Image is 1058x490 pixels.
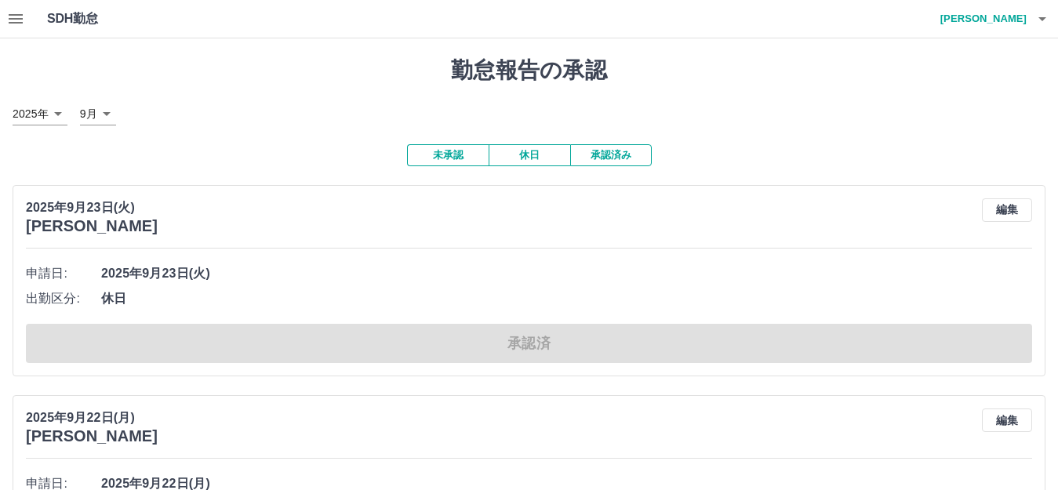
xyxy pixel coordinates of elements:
button: 編集 [982,198,1032,222]
span: 休日 [101,289,1032,308]
div: 9月 [80,103,116,125]
button: 承認済み [570,144,652,166]
h3: [PERSON_NAME] [26,427,158,445]
button: 未承認 [407,144,489,166]
p: 2025年9月23日(火) [26,198,158,217]
p: 2025年9月22日(月) [26,408,158,427]
span: 申請日: [26,264,101,283]
button: 編集 [982,408,1032,432]
h1: 勤怠報告の承認 [13,57,1045,84]
h3: [PERSON_NAME] [26,217,158,235]
div: 2025年 [13,103,67,125]
button: 休日 [489,144,570,166]
span: 2025年9月23日(火) [101,264,1032,283]
span: 出勤区分: [26,289,101,308]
